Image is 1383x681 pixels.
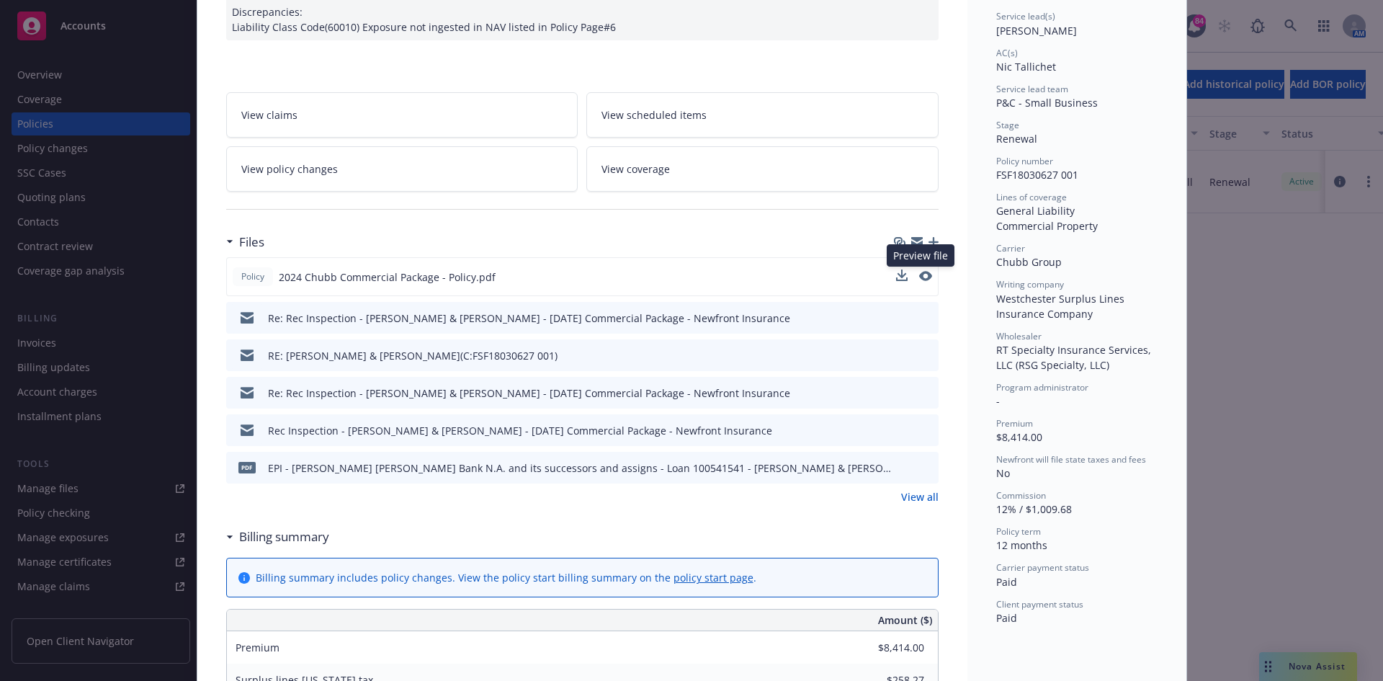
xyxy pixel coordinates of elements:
a: View all [901,489,939,504]
span: Client payment status [996,598,1083,610]
span: Chubb Group [996,255,1062,269]
span: View claims [241,107,297,123]
span: Stage [996,119,1019,131]
span: pdf [238,462,256,473]
span: Premium [996,417,1033,429]
span: RT Specialty Insurance Services, LLC (RSG Specialty, LLC) [996,343,1154,372]
span: Policy term [996,525,1041,538]
input: 0.00 [839,637,933,659]
span: 2024 Chubb Commercial Package - Policy.pdf [279,270,496,285]
span: Westchester Surplus Lines Insurance Company [996,292,1127,321]
button: preview file [920,311,933,326]
button: preview file [920,348,933,363]
button: preview file [920,460,933,476]
button: download file [896,270,908,281]
span: Program administrator [996,381,1088,393]
span: 12 months [996,538,1047,552]
div: EPI - [PERSON_NAME] [PERSON_NAME] Bank N.A. and its successors and assigns - Loan 100541541 - [PE... [268,460,891,476]
span: View policy changes [241,161,338,177]
div: Commercial Property [996,218,1158,233]
span: Commission [996,489,1046,502]
h3: Billing summary [239,528,329,546]
div: Re: Rec Inspection - [PERSON_NAME] & [PERSON_NAME] - [DATE] Commercial Package - Newfront Insurance [268,386,790,401]
span: No [996,466,1010,480]
div: Files [226,233,264,252]
button: download file [897,460,908,476]
span: Nic Tallichet [996,60,1056,74]
a: View coverage [586,146,939,192]
a: View policy changes [226,146,578,192]
button: preview file [919,270,932,285]
span: Wholesaler [996,330,1042,342]
span: Service lead team [996,83,1068,95]
span: Policy number [996,155,1053,167]
button: download file [896,270,908,285]
span: - [996,394,1000,408]
span: Carrier payment status [996,561,1089,574]
span: Newfront will file state taxes and fees [996,453,1146,466]
span: FSF18030627 001 [996,168,1078,182]
h3: Files [239,233,264,252]
button: preview file [919,271,932,281]
span: Amount ($) [878,613,932,628]
button: preview file [920,386,933,401]
span: Carrier [996,242,1025,254]
a: policy start page [673,571,753,584]
button: download file [897,423,908,438]
span: Lines of coverage [996,191,1067,203]
div: Billing summary [226,528,329,546]
span: Renewal [996,132,1037,146]
button: download file [897,348,908,363]
span: Writing company [996,278,1064,290]
span: Paid [996,575,1017,589]
div: Billing summary includes policy changes. View the policy start billing summary on the . [256,570,756,585]
div: Preview file [887,244,954,267]
span: View coverage [601,161,670,177]
a: View scheduled items [586,92,939,138]
button: preview file [920,423,933,438]
button: download file [897,386,908,401]
span: Policy [238,270,267,283]
div: Rec Inspection - [PERSON_NAME] & [PERSON_NAME] - [DATE] Commercial Package - Newfront Insurance [268,423,772,438]
span: 12% / $1,009.68 [996,502,1072,516]
button: download file [897,311,908,326]
a: View claims [226,92,578,138]
span: $8,414.00 [996,430,1042,444]
span: View scheduled items [601,107,707,123]
div: Re: Rec Inspection - [PERSON_NAME] & [PERSON_NAME] - [DATE] Commercial Package - Newfront Insurance [268,311,790,326]
span: Paid [996,611,1017,625]
span: Service lead(s) [996,10,1055,22]
div: RE: [PERSON_NAME] & [PERSON_NAME](C:FSF18030627 001) [268,348,558,363]
div: General Liability [996,203,1158,218]
span: Premium [236,641,279,654]
span: P&C - Small Business [996,96,1098,110]
span: AC(s) [996,47,1018,59]
span: [PERSON_NAME] [996,24,1077,37]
